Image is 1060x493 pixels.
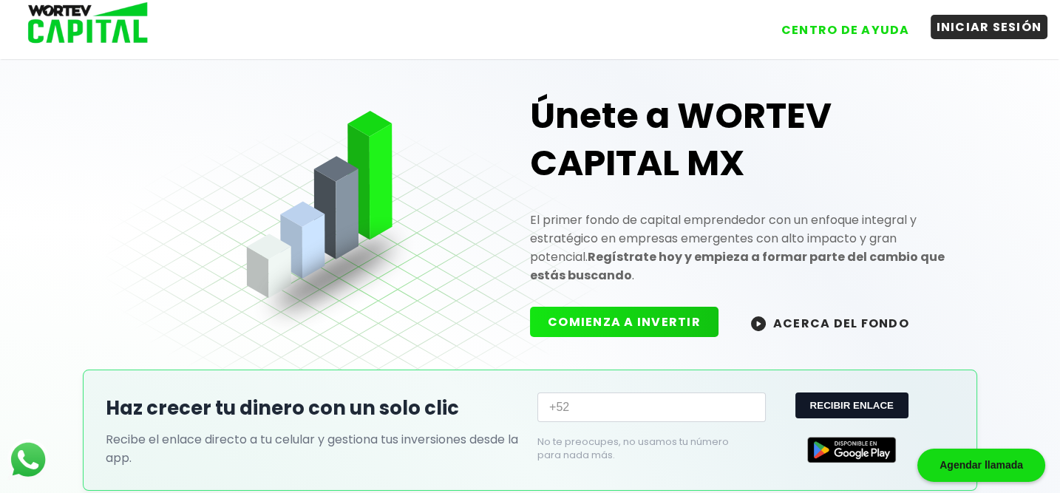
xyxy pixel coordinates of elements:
img: wortev-capital-acerca-del-fondo [751,316,766,331]
a: COMIENZA A INVERTIR [530,313,733,330]
a: INICIAR SESIÓN [916,7,1048,42]
p: No te preocupes, no usamos tu número para nada más. [537,435,742,462]
div: Agendar llamada [917,449,1045,482]
button: INICIAR SESIÓN [931,15,1048,39]
img: Google Play [807,437,896,463]
button: COMIENZA A INVERTIR [530,307,718,337]
a: CENTRO DE AYUDA [761,7,916,42]
p: Recibe el enlace directo a tu celular y gestiona tus inversiones desde la app. [106,430,523,467]
h1: Únete a WORTEV CAPITAL MX [530,92,954,187]
p: El primer fondo de capital emprendedor con un enfoque integral y estratégico en empresas emergent... [530,211,954,285]
strong: Regístrate hoy y empieza a formar parte del cambio que estás buscando [530,248,945,284]
h2: Haz crecer tu dinero con un solo clic [106,394,523,423]
button: ACERCA DEL FONDO [733,307,927,339]
img: logos_whatsapp-icon.242b2217.svg [7,439,49,480]
button: CENTRO DE AYUDA [775,18,916,42]
button: RECIBIR ENLACE [795,392,908,418]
